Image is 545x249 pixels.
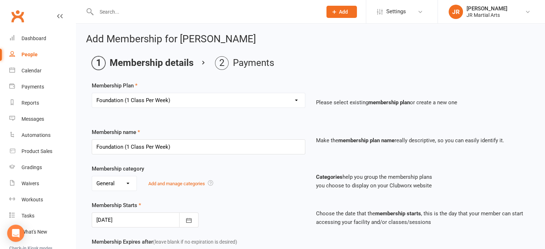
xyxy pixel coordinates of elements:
[92,81,138,90] label: Membership Plan
[9,47,76,63] a: People
[21,52,38,57] div: People
[21,197,43,202] div: Workouts
[9,127,76,143] a: Automations
[326,6,357,18] button: Add
[21,229,47,235] div: What's New
[21,35,46,41] div: Dashboard
[316,209,530,226] p: Choose the date that the , this is the day that your member can start accessing your facility and...
[7,225,24,242] div: Open Intercom Messenger
[21,148,52,154] div: Product Sales
[9,79,76,95] a: Payments
[94,7,317,17] input: Search...
[92,201,141,210] label: Membership Starts
[368,99,410,106] strong: membership plan
[92,238,237,246] label: Membership Expires after
[9,30,76,47] a: Dashboard
[9,95,76,111] a: Reports
[92,164,144,173] label: Membership category
[9,143,76,159] a: Product Sales
[316,136,530,145] p: Make the really descriptive, so you can easily identify it.
[467,12,507,18] div: JR Martial Arts
[339,9,348,15] span: Add
[21,181,39,186] div: Waivers
[386,4,406,20] span: Settings
[21,116,44,122] div: Messages
[9,159,76,176] a: Gradings
[316,173,530,190] p: help you group the membership plans you choose to display on your Clubworx website
[92,139,305,154] input: Enter membership name
[21,164,42,170] div: Gradings
[9,176,76,192] a: Waivers
[449,5,463,19] div: JR
[148,181,205,186] a: Add and manage categories
[9,111,76,127] a: Messages
[215,56,274,70] li: Payments
[9,192,76,208] a: Workouts
[9,208,76,224] a: Tasks
[9,63,76,79] a: Calendar
[316,174,343,180] strong: Categories
[21,213,34,219] div: Tasks
[86,34,535,45] h2: Add Membership for [PERSON_NAME]
[316,98,530,107] p: Please select existing or create a new one
[21,84,44,90] div: Payments
[375,210,421,217] strong: membership starts
[21,100,39,106] div: Reports
[92,56,193,70] li: Membership details
[338,137,395,144] strong: membership plan name
[21,68,42,73] div: Calendar
[467,5,507,12] div: [PERSON_NAME]
[153,239,237,245] span: (leave blank if no expiration is desired)
[9,7,27,25] a: Clubworx
[9,224,76,240] a: What's New
[21,132,51,138] div: Automations
[92,128,140,137] label: Membership name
